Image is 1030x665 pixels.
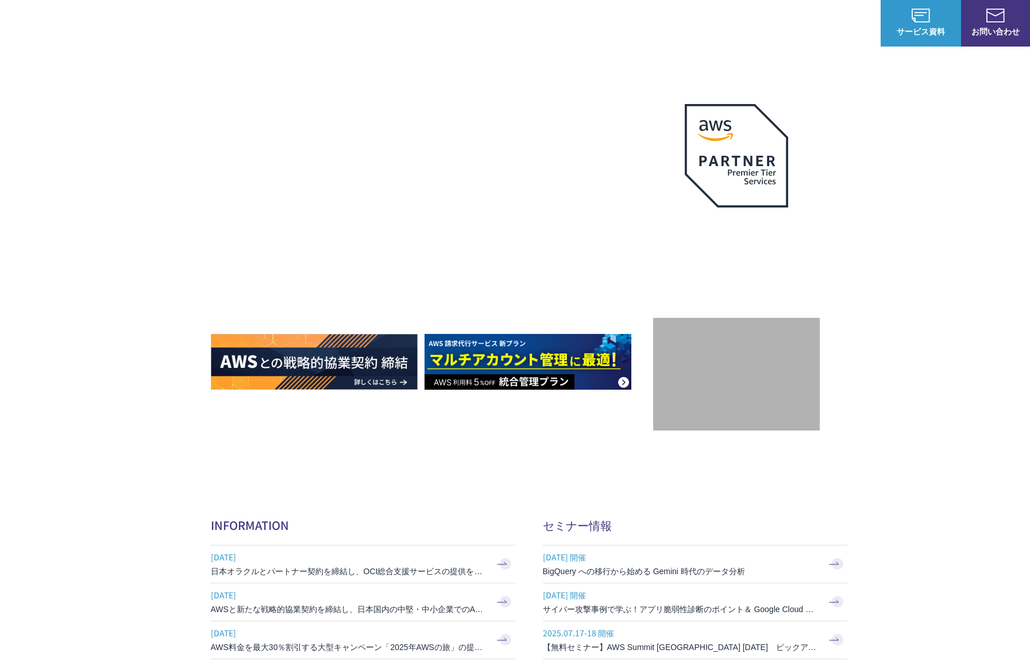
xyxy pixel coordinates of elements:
h1: AWS ジャーニーの 成功を実現 [211,189,653,299]
a: [DATE] AWSと新たな戦略的協業契約を締結し、日本国内の中堅・中小企業でのAWS活用を加速 [211,583,515,621]
span: [DATE] [211,586,487,604]
a: 導入事例 [715,17,747,29]
p: AWSの導入からコスト削減、 構成・運用の最適化からデータ活用まで 規模や業種業態を問わない マネージドサービスで [211,127,653,178]
span: [DATE] 開催 [543,548,819,566]
img: 契約件数 [676,335,797,419]
span: お問い合わせ [961,25,1030,37]
img: AWSとの戦略的協業契約 締結 [211,334,418,390]
h2: INFORMATION [211,517,515,533]
h3: サイバー攻撃事例で学ぶ！アプリ脆弱性診断のポイント＆ Google Cloud セキュリティ対策 [543,604,819,615]
a: [DATE] AWS料金を最大30％割引する大型キャンペーン「2025年AWSの旅」の提供を開始 [211,621,515,659]
span: [DATE] [211,624,487,641]
h2: セミナー情報 [543,517,847,533]
a: [DATE] 開催 サイバー攻撃事例で学ぶ！アプリ脆弱性診断のポイント＆ Google Cloud セキュリティ対策 [543,583,847,621]
a: [DATE] 開催 BigQuery への移行から始める Gemini 時代のデータ分析 [543,545,847,583]
a: [DATE] 日本オラクルとパートナー契約を締結し、OCI総合支援サービスの提供を開始 [211,545,515,583]
h3: 【無料セミナー】AWS Summit [GEOGRAPHIC_DATA] [DATE] ピックアップセッション [543,641,819,653]
span: 2025.07.17-18 開催 [543,624,819,641]
h3: 日本オラクルとパートナー契約を締結し、OCI総合支援サービスの提供を開始 [211,566,487,577]
a: 2025.07.17-18 開催 【無料セミナー】AWS Summit [GEOGRAPHIC_DATA] [DATE] ピックアップセッション [543,621,847,659]
h3: AWSと新たな戦略的協業契約を締結し、日本国内の中堅・中小企業でのAWS活用を加速 [211,604,487,615]
a: ログイン [837,17,869,29]
p: サービス [534,17,577,29]
p: ナレッジ [770,17,814,29]
span: [DATE] 開催 [543,586,819,604]
img: AWS総合支援サービス C-Chorus サービス資料 [912,9,930,22]
span: サービス資料 [881,25,961,37]
img: AWSプレミアティアサービスパートナー [685,104,788,207]
h3: BigQuery への移行から始める Gemini 時代のデータ分析 [543,566,819,577]
span: [DATE] [211,548,487,566]
a: AWS総合支援サービス C-Chorus NHN テコラスAWS総合支援サービス [17,9,215,37]
h3: AWS料金を最大30％割引する大型キャンペーン「2025年AWSの旅」の提供を開始 [211,641,487,653]
p: 最上位プレミアティア サービスパートナー [671,221,802,266]
p: 強み [483,17,511,29]
em: AWS [723,221,749,238]
img: お問い合わせ [986,9,1005,22]
p: 業種別ソリューション [600,17,692,29]
img: AWS請求代行サービス 統合管理プラン [425,334,631,390]
span: NHN テコラス AWS総合支援サービス [132,11,215,35]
